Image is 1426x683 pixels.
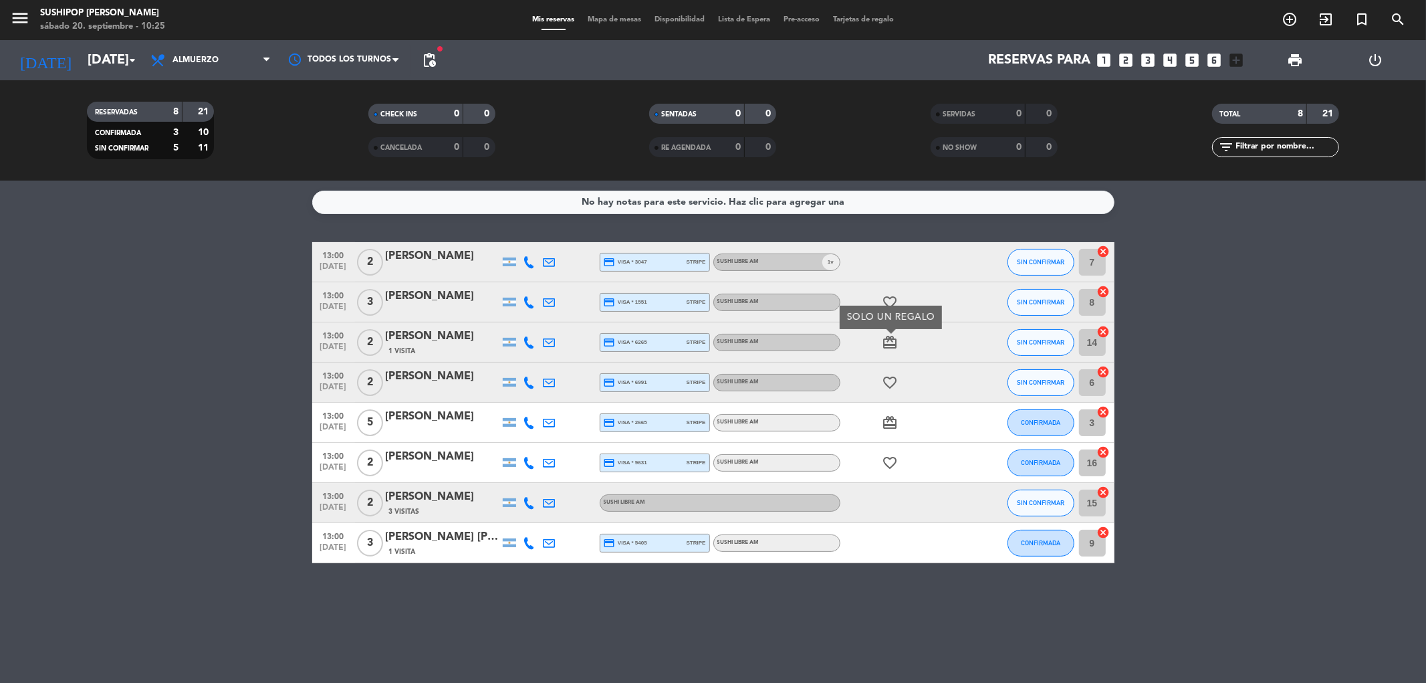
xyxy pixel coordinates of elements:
i: credit_card [604,256,616,268]
strong: 0 [484,142,492,152]
i: card_giftcard [882,334,899,351]
button: SIN CONFIRMAR [1007,369,1074,396]
button: SIN CONFIRMAR [1007,289,1074,316]
span: [DATE] [317,383,350,398]
span: SUSHI LIBRE AM [717,299,759,304]
span: SUSHI LIBRE AM [717,259,759,264]
span: visa * 2665 [604,417,647,429]
span: SIN CONFIRMAR [1017,298,1064,306]
span: [DATE] [317,262,350,278]
span: RESERVADAS [95,109,138,116]
button: CONFIRMADA [1007,409,1074,436]
strong: 5 [173,143,179,153]
span: Almuerzo [172,56,219,65]
span: SIN CONFIRMAR [1017,338,1064,346]
span: SUSHI LIBRE AM [717,540,759,545]
span: CHECK INS [380,111,417,118]
span: 13:00 [317,488,350,503]
span: SUSHI LIBRE AM [717,460,759,465]
span: 3 [357,530,383,557]
span: 13:00 [317,448,350,463]
div: [PERSON_NAME] [386,328,499,345]
span: 5 [357,409,383,436]
i: credit_card [604,537,616,549]
span: CONFIRMADA [1021,459,1060,466]
i: cancel [1097,245,1110,258]
span: stripe [687,539,706,547]
i: arrow_drop_down [124,52,140,68]
span: SIN CONFIRMAR [1017,379,1064,386]
span: SIN CONFIRMAR [1017,258,1064,266]
i: turned_in_not [1354,11,1370,27]
div: sábado 20. septiembre - 10:25 [40,20,165,33]
i: cancel [1097,365,1110,379]
strong: 0 [735,109,741,118]
i: [DATE] [10,45,81,75]
span: SIN CONFIRMAR [1017,499,1064,506]
span: Disponibilidad [648,16,711,23]
span: visa * 6265 [604,336,647,349]
span: 2 [357,329,383,356]
span: SUSHI LIBRE AM [604,500,646,505]
span: CONFIRMADA [1021,539,1060,547]
span: stripe [687,338,706,347]
i: cancel [1097,285,1110,298]
span: 13:00 [317,407,350,423]
i: credit_card [604,417,616,429]
i: credit_card [604,377,616,389]
span: CONFIRMADA [95,130,141,136]
span: CANCELADA [380,144,422,151]
strong: 10 [198,128,211,137]
span: [DATE] [317,503,350,518]
i: card_giftcard [882,415,899,431]
span: 1 [828,258,830,266]
span: stripe [687,378,706,387]
span: 1 Visita [389,346,416,357]
i: search [1390,11,1406,27]
button: SIN CONFIRMAR [1007,490,1074,516]
div: LOG OUT [1335,40,1416,80]
span: visa * 5405 [604,537,647,549]
span: 13:00 [317,327,350,343]
i: looks_one [1096,52,1113,69]
span: SUSHI LIBRE AM [717,379,759,385]
span: 2 [357,490,383,516]
button: CONFIRMADA [1007,450,1074,476]
span: [DATE] [317,543,350,559]
span: Tarjetas de regalo [826,16,901,23]
strong: 0 [765,109,774,118]
div: SOLO UN REGALO [840,306,942,329]
span: visa * 3047 [604,256,647,268]
span: Pre-acceso [777,16,826,23]
span: stripe [687,458,706,467]
strong: 0 [1047,109,1055,118]
span: 13:00 [317,247,350,262]
span: pending_actions [421,52,437,68]
i: cancel [1097,446,1110,459]
span: 1 Visita [389,547,416,557]
strong: 0 [1016,109,1022,118]
div: [PERSON_NAME] [386,368,499,385]
span: visa * 6991 [604,377,647,389]
span: SERVIDAS [943,111,975,118]
span: stripe [687,298,706,306]
strong: 8 [173,107,179,116]
strong: 3 [173,128,179,137]
button: CONFIRMADA [1007,530,1074,557]
span: SUSHI LIBRE AM [717,419,759,425]
i: favorite_border [882,294,899,310]
strong: 0 [765,142,774,152]
i: credit_card [604,336,616,349]
div: [PERSON_NAME] [386,288,499,305]
span: Lista de Espera [711,16,777,23]
div: No hay notas para este servicio. Haz clic para agregar una [582,195,844,210]
i: credit_card [604,296,616,308]
span: 3 [357,289,383,316]
strong: 21 [198,107,211,116]
i: filter_list [1219,139,1235,155]
span: RE AGENDADA [661,144,711,151]
span: 13:00 [317,287,350,302]
div: [PERSON_NAME] [386,408,499,425]
span: visa * 9631 [604,457,647,469]
span: 2 [357,369,383,396]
